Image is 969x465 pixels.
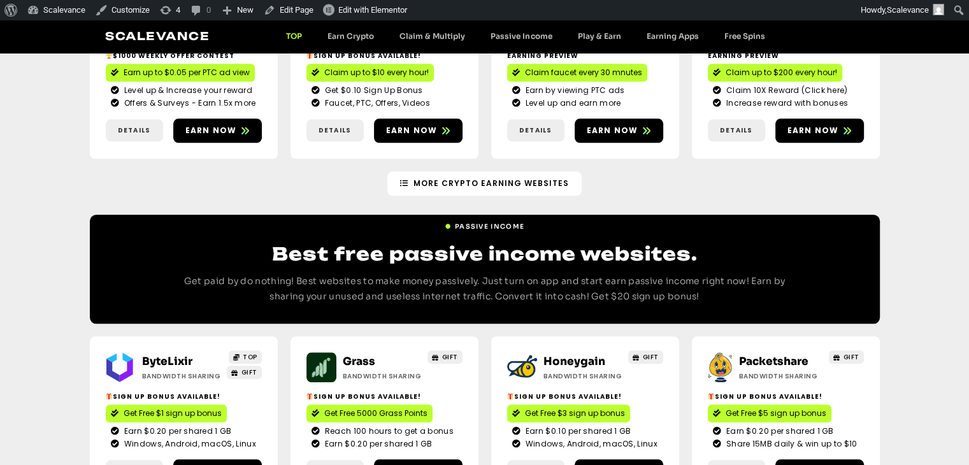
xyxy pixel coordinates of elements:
a: Earn up to $0.05 per PTC ad view [106,64,255,82]
a: Details [507,119,564,141]
a: ByteLixir [142,355,192,368]
span: Edit with Elementor [338,5,407,15]
a: Details [106,119,163,141]
span: Claim 10X Reward (Click here) [723,85,848,96]
span: Claim up to $10 every hour! [324,67,429,78]
h2: Bandwidth Sharing [543,371,623,381]
span: More Crypto earning Websites [413,178,569,189]
a: Get Free $5 sign up bonus [708,404,831,422]
img: 🎁 [306,393,313,399]
span: Offers & Surveys - Earn 1.5x more [121,97,256,109]
a: Details [306,119,364,141]
a: More Crypto earning Websites [387,171,582,196]
a: Claim up to $10 every hour! [306,64,434,82]
a: Earn now [775,118,864,143]
span: Get $0.10 Sign Up Bonus [322,85,423,96]
span: Details [118,125,150,135]
span: Level up and earn more [522,97,621,109]
h2: $1000 Weekly Offer contest [106,51,262,61]
span: Earn now [386,125,438,136]
a: Details [708,119,765,141]
span: Get Free $3 sign up bonus [525,408,625,419]
img: 🎁 [306,52,313,59]
span: Claim up to $200 every hour! [726,67,837,78]
a: TOP [229,350,262,364]
p: Get paid by do nothing! Best websites to make money passively. Just turn on app and start earn pa... [179,274,791,304]
span: Earn now [185,125,237,136]
span: Earn $0.10 per shared 1 GB [522,426,631,437]
h2: Sign up bonus available! [507,392,663,401]
span: GIFT [442,352,458,362]
h2: Bandwidth Sharing [343,371,422,381]
a: Passive Income [445,217,524,231]
span: Earn now [587,125,638,136]
a: Claim 10X Reward (Click here) [713,85,859,96]
a: Earn Crypto [315,31,387,41]
a: Claim up to $200 every hour! [708,64,842,82]
a: Honeygain [543,355,605,368]
img: 🎁 [106,393,112,399]
nav: Menu [273,31,777,41]
h2: Best free passive income websites. [179,241,791,266]
span: Reach 100 hours to get a bonus [322,426,454,437]
a: Earn now [374,118,463,143]
h2: Earning Preview [507,51,663,61]
a: Grass [343,355,375,368]
a: GIFT [829,350,864,364]
h2: Earning Preview [708,51,864,61]
span: Details [319,125,351,135]
a: Earn now [173,118,262,143]
span: Details [720,125,752,135]
span: Earn by viewing PTC ads [522,85,625,96]
a: Earn now [575,118,663,143]
span: Increase reward with bonuses [723,97,848,109]
span: Get Free $5 sign up bonus [726,408,826,419]
h2: Bandwidth Sharing [738,371,818,381]
img: 🏆 [106,52,112,59]
img: 🎁 [507,393,513,399]
a: Claim faucet every 30 mnutes [507,64,647,82]
span: Windows, Android, macOS, Linux [121,438,256,450]
span: Get Free $1 sign up bonus [124,408,222,419]
a: TOP [273,31,315,41]
span: Earn now [787,125,839,136]
h2: Bandwidth Sharing [142,371,222,381]
a: GIFT [628,350,663,364]
a: Get Free 5000 Grass Points [306,404,433,422]
span: Earn $0.20 per shared 1 GB [723,426,834,437]
span: GIFT [643,352,659,362]
a: Get Free $1 sign up bonus [106,404,227,422]
img: 🎁 [708,393,714,399]
span: Share 15MB daily & win up to $10 [723,438,858,450]
span: GIFT [843,352,859,362]
a: Scalevance [105,29,210,43]
a: Free Spins [711,31,777,41]
a: Packetshare [738,355,808,368]
span: TOP [243,352,257,362]
a: Passive Income [478,31,564,41]
span: Level up & Increase your reward [121,85,252,96]
span: Earn $0.20 per shared 1 GB [322,438,433,450]
span: Scalevance [887,5,929,15]
a: Get Free $3 sign up bonus [507,404,630,422]
h2: Sign up bonus available! [306,392,463,401]
span: Get Free 5000 Grass Points [324,408,427,419]
a: GIFT [227,366,262,379]
a: GIFT [427,350,463,364]
span: Earn $0.20 per shared 1 GB [121,426,232,437]
h2: Sign up bonus available! [106,392,262,401]
span: GIFT [241,368,257,377]
h2: Sign up bonus available! [306,51,463,61]
span: Faucet, PTC, Offers, Videos [322,97,430,109]
a: Earning Apps [633,31,711,41]
span: Earn up to $0.05 per PTC ad view [124,67,250,78]
span: Passive Income [455,222,524,231]
h2: Sign up bonus available! [708,392,864,401]
a: Claim & Multiply [387,31,478,41]
a: Play & Earn [564,31,633,41]
span: Claim faucet every 30 mnutes [525,67,642,78]
span: Details [519,125,552,135]
span: Windows, Android, macOS, Linux [522,438,657,450]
